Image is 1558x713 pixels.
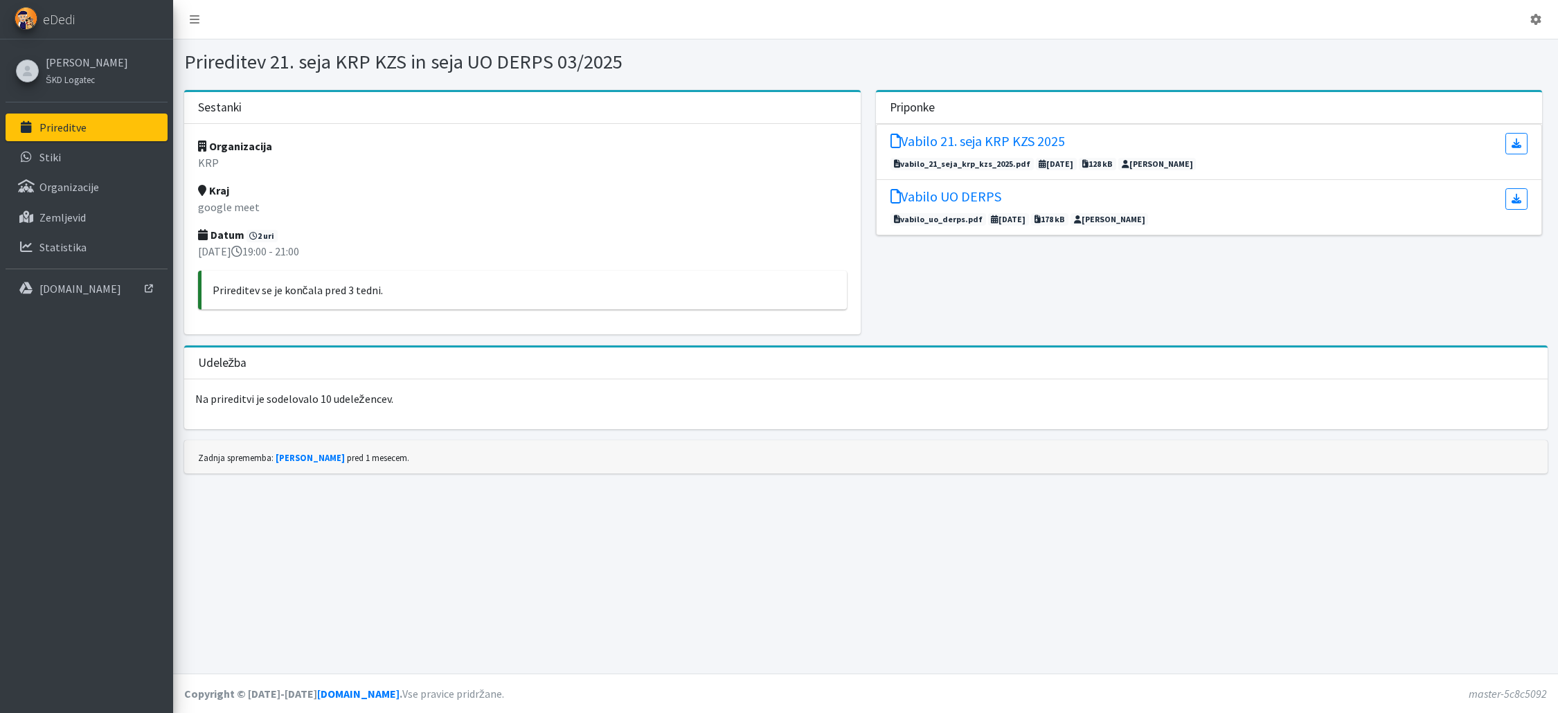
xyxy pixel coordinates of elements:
p: Prireditev se je končala pred 3 tedni. [213,282,836,298]
span: 128 kB [1079,158,1116,170]
span: eDedi [43,9,75,30]
small: Zadnja sprememba: pred 1 mesecem. [198,452,409,463]
span: [PERSON_NAME] [1071,213,1149,226]
a: [DOMAIN_NAME] [317,687,400,701]
p: Prireditve [39,120,87,134]
a: Statistika [6,233,168,261]
p: [DOMAIN_NAME] [39,282,121,296]
span: 2 uri [247,230,278,242]
a: [PERSON_NAME] [276,452,345,463]
strong: Copyright © [DATE]-[DATE] . [184,687,402,701]
a: [DOMAIN_NAME] [6,275,168,303]
span: vabilo_21_seja_krp_kzs_2025.pdf [890,158,1034,170]
a: Zemljevid [6,204,168,231]
h3: Udeležba [198,356,247,370]
img: eDedi [15,7,37,30]
footer: Vse pravice pridržane. [173,674,1558,713]
small: ŠKD Logatec [46,74,95,85]
p: Zemljevid [39,210,86,224]
span: [DATE] [988,213,1030,226]
em: master-5c8c5092 [1469,687,1547,701]
a: Organizacije [6,173,168,201]
strong: Datum [198,228,244,242]
h3: Sestanki [198,100,242,115]
p: KRP [198,154,847,171]
p: Organizacije [39,180,99,194]
span: 178 kB [1031,213,1068,226]
span: [PERSON_NAME] [1118,158,1197,170]
p: Statistika [39,240,87,254]
a: Vabilo UO DERPS [890,188,1001,210]
a: [PERSON_NAME] [46,54,128,71]
strong: Kraj [198,183,229,197]
span: [DATE] [1036,158,1077,170]
p: [DATE] 19:00 - 21:00 [198,243,847,260]
h5: Vabilo 21. seja KRP KZS 2025 [890,133,1065,150]
span: vabilo_uo_derps.pdf [890,213,986,226]
a: Vabilo 21. seja KRP KZS 2025 [890,133,1065,154]
a: ŠKD Logatec [46,71,128,87]
p: Stiki [39,150,61,164]
p: google meet [198,199,847,215]
a: Prireditve [6,114,168,141]
h5: Vabilo UO DERPS [890,188,1001,205]
a: Stiki [6,143,168,171]
strong: Organizacija [198,139,272,153]
p: Na prireditvi je sodelovalo 10 udeležencev. [184,379,1548,418]
h1: Prireditev 21. seja KRP KZS in seja UO DERPS 03/2025 [184,50,861,74]
h3: Priponke [890,100,935,115]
